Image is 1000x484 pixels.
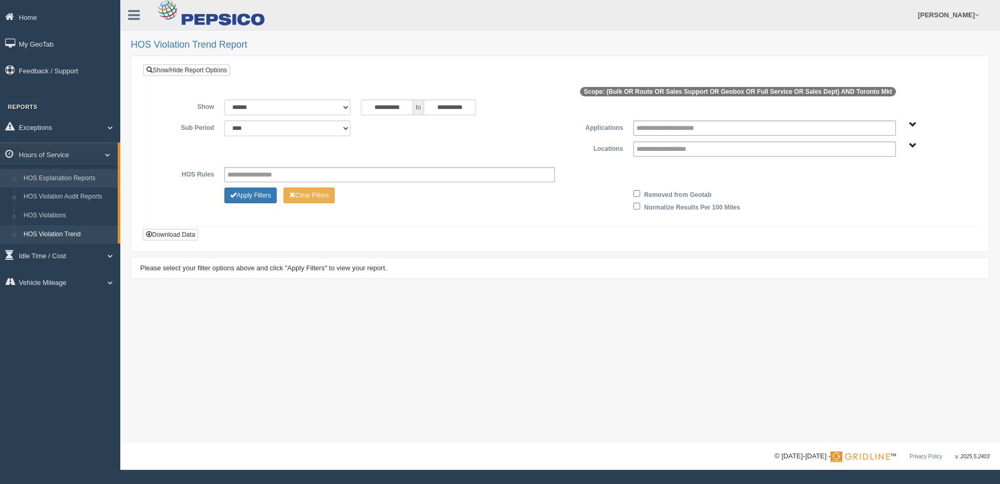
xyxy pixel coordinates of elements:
[143,229,198,240] button: Download Data
[831,452,890,462] img: Gridline
[19,188,118,206] a: HOS Violation Audit Reports
[151,100,219,112] label: Show
[910,454,942,459] a: Privacy Policy
[151,167,219,180] label: HOS Rules
[131,40,990,50] h2: HOS Violation Trend Report
[224,188,277,203] button: Change Filter Options
[775,451,990,462] div: © [DATE]-[DATE] - ™
[956,454,990,459] span: v. 2025.5.2403
[19,169,118,188] a: HOS Explanation Reports
[283,188,335,203] button: Change Filter Options
[560,120,628,133] label: Applications
[151,120,219,133] label: Sub Period
[644,188,712,200] label: Removed from Geotab
[580,87,895,96] span: Scope: (Bulk OR Route OR Sales Support OR Geobox OR Full Service OR Sales Dept) AND Toronto Mkt
[644,200,740,213] label: Normalize Results Per 100 Miles
[560,141,628,154] label: Locations
[19,206,118,225] a: HOS Violations
[413,100,424,115] span: to
[143,64,230,76] a: Show/Hide Report Options
[140,264,387,272] span: Please select your filter options above and click "Apply Filters" to view your report.
[19,225,118,244] a: HOS Violation Trend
